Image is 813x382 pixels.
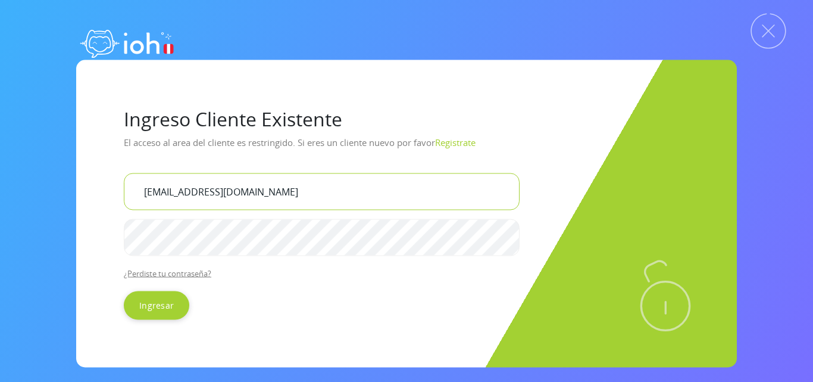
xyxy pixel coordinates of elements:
[124,173,520,210] input: Tu correo
[124,107,689,130] h1: Ingreso Cliente Existente
[124,291,189,319] input: Ingresar
[124,268,211,278] a: ¿Perdiste tu contraseña?
[751,13,786,49] img: Cerrar
[435,136,476,148] a: Registrate
[124,132,689,163] p: El acceso al area del cliente es restringido. Si eres un cliente nuevo por favor
[76,18,177,66] img: logo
